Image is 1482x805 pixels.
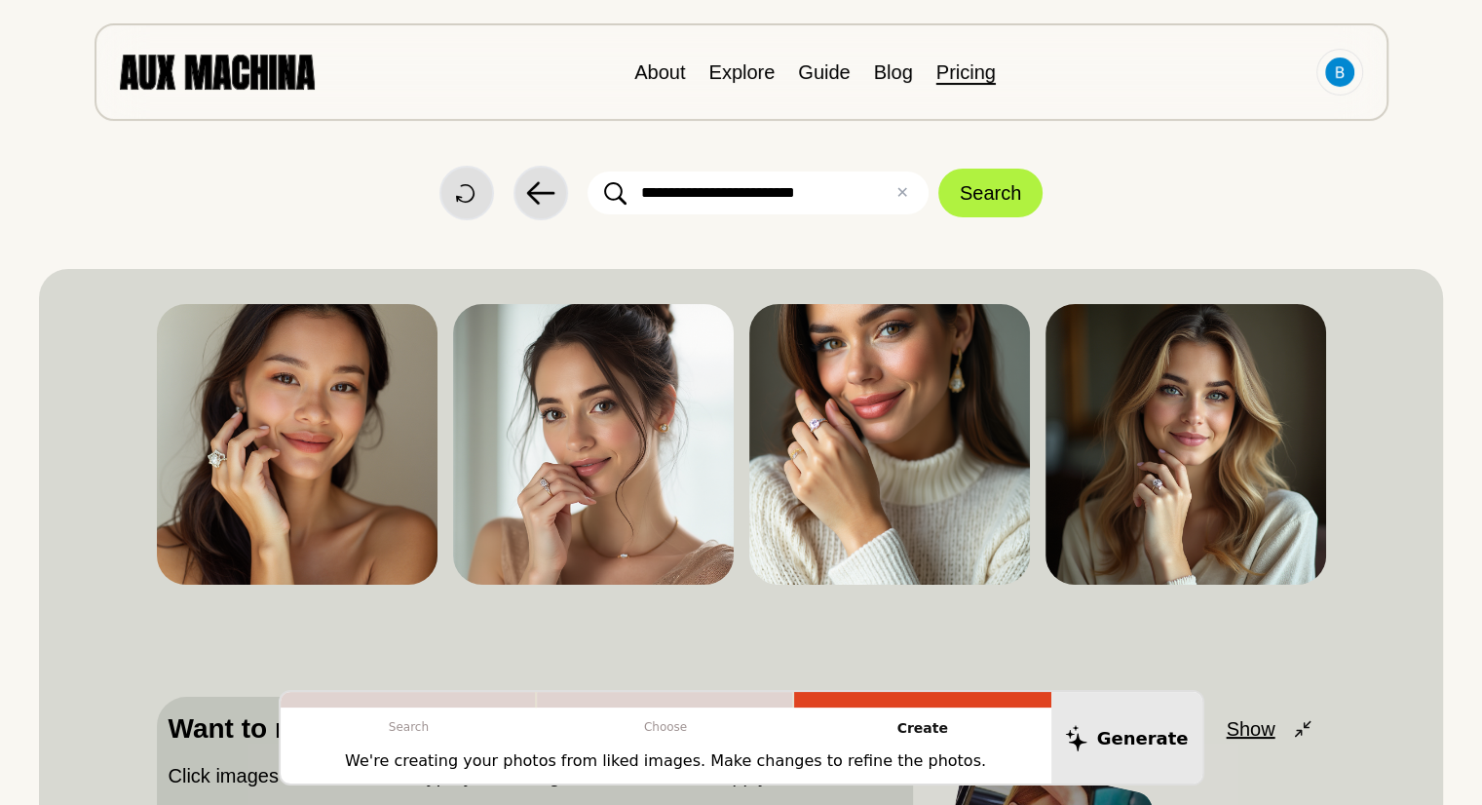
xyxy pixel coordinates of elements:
[1051,692,1202,784] button: Generate
[537,708,794,747] p: Choose
[157,304,437,585] img: Search result
[634,61,685,83] a: About
[794,708,1051,749] p: Create
[1045,304,1326,585] img: Search result
[281,708,538,747] p: Search
[874,61,913,83] a: Blog
[1325,57,1354,87] img: Avatar
[345,749,986,773] p: We're creating your photos from liked images. Make changes to refine the photos.
[798,61,850,83] a: Guide
[749,304,1030,585] img: Search result
[895,181,908,205] button: ✕
[513,166,568,220] button: Back
[938,169,1043,217] button: Search
[453,304,734,585] img: Search result
[120,55,315,89] img: AUX MACHINA
[708,61,775,83] a: Explore
[936,61,996,83] a: Pricing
